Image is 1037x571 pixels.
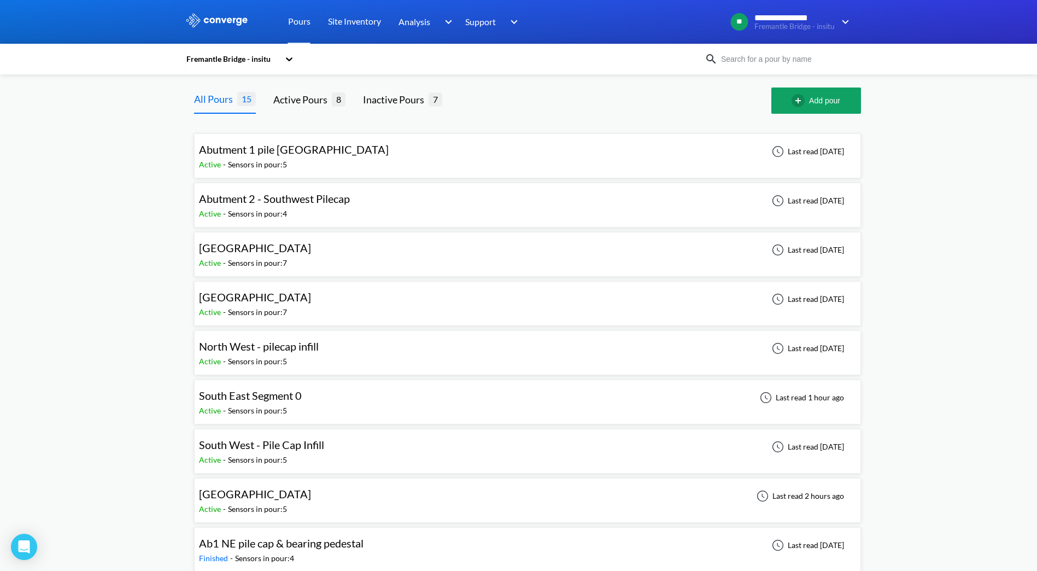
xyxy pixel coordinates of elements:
[228,503,287,515] div: Sensors in pour: 5
[718,53,850,65] input: Search for a pour by name
[754,22,835,31] span: Fremantle Bridge - insitu
[185,13,249,27] img: logo_ewhite.svg
[465,15,496,28] span: Support
[766,243,847,257] div: Last read [DATE]
[199,307,223,317] span: Active
[194,491,861,500] a: [GEOGRAPHIC_DATA]Active-Sensors in pour:5Last read 2 hours ago
[228,159,287,171] div: Sensors in pour: 5
[705,53,718,66] img: icon-search.svg
[199,258,223,267] span: Active
[363,92,429,107] div: Inactive Pours
[237,92,256,106] span: 15
[11,534,37,560] div: Open Intercom Messenger
[228,405,287,417] div: Sensors in pour: 5
[754,391,847,404] div: Last read 1 hour ago
[835,15,852,28] img: downArrow.svg
[223,406,228,415] span: -
[792,94,809,107] img: add-circle-outline.svg
[228,306,287,318] div: Sensors in pour: 7
[771,88,861,114] button: Add pour
[194,91,237,107] div: All Pours
[223,504,228,514] span: -
[437,15,455,28] img: downArrow.svg
[199,455,223,464] span: Active
[766,293,847,306] div: Last read [DATE]
[199,357,223,366] span: Active
[199,406,223,415] span: Active
[194,540,861,549] a: Ab1 NE pile cap & bearing pedestalFinished-Sensors in pour:4Last read [DATE]
[199,340,319,353] span: North West - pilecap infill
[199,389,302,402] span: South East Segment 0
[399,15,430,28] span: Analysis
[185,53,279,65] div: Fremantle Bridge - insitu
[766,440,847,453] div: Last read [DATE]
[766,342,847,355] div: Last read [DATE]
[766,194,847,207] div: Last read [DATE]
[223,160,228,169] span: -
[223,357,228,366] span: -
[199,209,223,218] span: Active
[273,92,332,107] div: Active Pours
[223,209,228,218] span: -
[503,15,521,28] img: downArrow.svg
[194,343,861,352] a: North West - pilecap infillActive-Sensors in pour:5Last read [DATE]
[223,455,228,464] span: -
[235,552,294,564] div: Sensors in pour: 4
[199,438,324,451] span: South West - Pile Cap Infill
[766,145,847,158] div: Last read [DATE]
[332,92,345,106] span: 8
[228,208,287,220] div: Sensors in pour: 4
[199,487,311,500] span: [GEOGRAPHIC_DATA]
[199,160,223,169] span: Active
[199,537,364,550] span: Ab1 NE pile cap & bearing pedestal
[230,553,235,563] span: -
[766,539,847,552] div: Last read [DATE]
[199,192,350,205] span: Abutment 2 - Southwest Pilecap
[199,143,389,156] span: Abutment 1 pile [GEOGRAPHIC_DATA]
[194,244,861,254] a: [GEOGRAPHIC_DATA]Active-Sensors in pour:7Last read [DATE]
[194,195,861,205] a: Abutment 2 - Southwest PilecapActive-Sensors in pour:4Last read [DATE]
[194,294,861,303] a: [GEOGRAPHIC_DATA]Active-Sensors in pour:7Last read [DATE]
[228,257,287,269] div: Sensors in pour: 7
[194,146,861,155] a: Abutment 1 pile [GEOGRAPHIC_DATA]Active-Sensors in pour:5Last read [DATE]
[194,441,861,451] a: South West - Pile Cap InfillActive-Sensors in pour:5Last read [DATE]
[199,290,311,304] span: [GEOGRAPHIC_DATA]
[751,490,847,503] div: Last read 2 hours ago
[199,553,230,563] span: Finished
[199,504,223,514] span: Active
[228,454,287,466] div: Sensors in pour: 5
[429,92,442,106] span: 7
[199,241,311,254] span: [GEOGRAPHIC_DATA]
[228,356,287,368] div: Sensors in pour: 5
[194,392,861,401] a: South East Segment 0Active-Sensors in pour:5Last read 1 hour ago
[223,307,228,317] span: -
[223,258,228,267] span: -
